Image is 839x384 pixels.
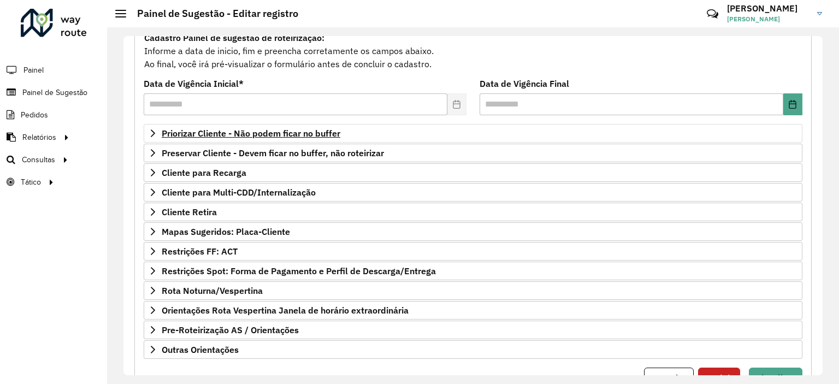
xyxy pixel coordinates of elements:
[144,281,802,300] a: Rota Noturna/Vespertina
[144,77,244,90] label: Data de Vigência Inicial
[162,247,238,256] span: Restrições FF: ACT
[162,345,239,354] span: Outras Orientações
[162,168,246,177] span: Cliente para Recarga
[701,2,724,26] a: Contato Rápido
[144,203,802,221] a: Cliente Retira
[144,163,802,182] a: Cliente para Recarga
[144,32,324,43] strong: Cadastro Painel de sugestão de roteirização:
[144,144,802,162] a: Preservar Cliente - Devem ficar no buffer, não roteirizar
[144,321,802,339] a: Pre-Roteirização AS / Orientações
[144,262,802,280] a: Restrições Spot: Forma de Pagamento e Perfil de Descarga/Entrega
[144,242,802,261] a: Restrições FF: ACT
[21,176,41,188] span: Tático
[162,129,340,138] span: Priorizar Cliente - Não podem ficar no buffer
[162,227,290,236] span: Mapas Sugeridos: Placa-Cliente
[162,306,409,315] span: Orientações Rota Vespertina Janela de horário extraordinária
[144,124,802,143] a: Priorizar Cliente - Não podem ficar no buffer
[162,208,217,216] span: Cliente Retira
[480,77,569,90] label: Data de Vigência Final
[727,3,809,14] h3: [PERSON_NAME]
[144,31,802,71] div: Informe a data de inicio, fim e preencha corretamente os campos abaixo. Ao final, você irá pré-vi...
[144,340,802,359] a: Outras Orientações
[144,301,802,320] a: Orientações Rota Vespertina Janela de horário extraordinária
[144,183,802,202] a: Cliente para Multi-CDD/Internalização
[162,188,316,197] span: Cliente para Multi-CDD/Internalização
[783,93,802,115] button: Choose Date
[756,373,795,383] span: Visualizar
[144,222,802,241] a: Mapas Sugeridos: Placa-Cliente
[727,14,809,24] span: [PERSON_NAME]
[23,64,44,76] span: Painel
[162,149,384,157] span: Preservar Cliente - Devem ficar no buffer, não roteirizar
[22,132,56,143] span: Relatórios
[22,87,87,98] span: Painel de Sugestão
[162,286,263,295] span: Rota Noturna/Vespertina
[126,8,298,20] h2: Painel de Sugestão - Editar registro
[705,373,733,383] span: Excluir
[162,267,436,275] span: Restrições Spot: Forma de Pagamento e Perfil de Descarga/Entrega
[22,154,55,166] span: Consultas
[651,373,687,383] span: Cancelar
[21,109,48,121] span: Pedidos
[162,326,299,334] span: Pre-Roteirização AS / Orientações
